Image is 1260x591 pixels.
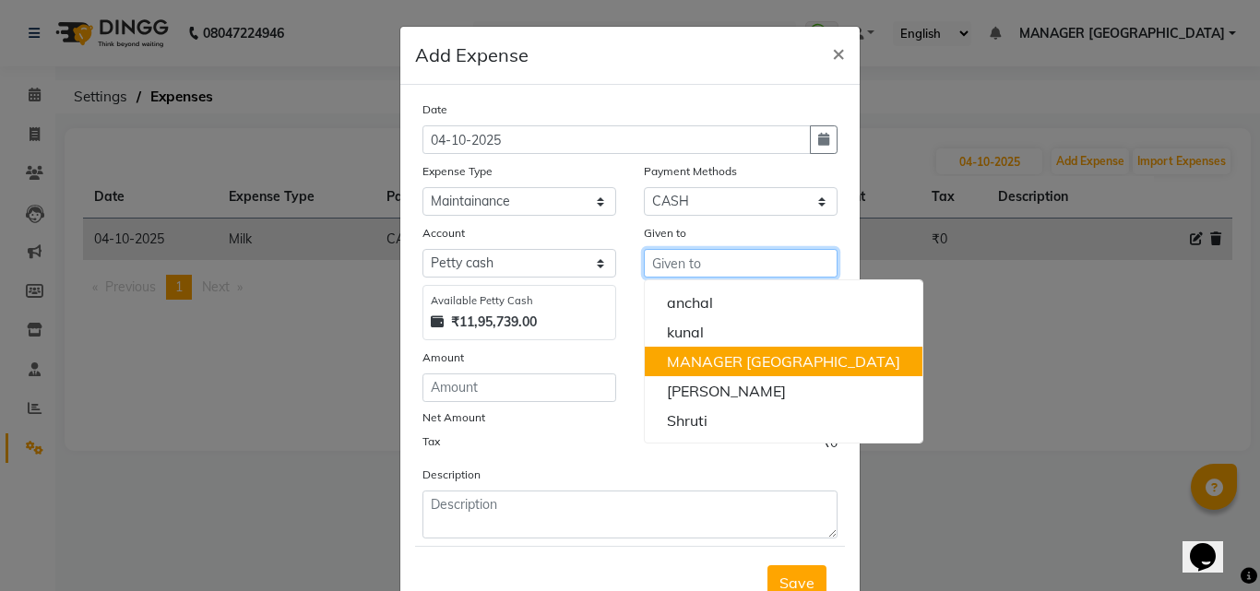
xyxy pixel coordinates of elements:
label: Date [422,101,447,118]
input: Given to [644,249,838,278]
ngb-highlight: kunal [667,323,704,341]
iframe: chat widget [1183,517,1242,573]
label: Given to [644,225,686,242]
label: Payment Methods [644,163,737,180]
label: Amount [422,349,464,366]
label: Account [422,225,465,242]
label: Expense Type [422,163,493,180]
span: ₹0 [822,433,838,457]
button: Close [817,27,860,78]
label: Net Amount [422,409,485,426]
label: Description [422,467,481,483]
span: × [832,39,845,66]
input: Amount [422,373,616,402]
label: Tax [422,433,440,450]
ngb-highlight: anchal [667,293,713,312]
div: Available Petty Cash [431,293,608,309]
strong: ₹11,95,739.00 [451,313,537,332]
ngb-highlight: MANAGER [GEOGRAPHIC_DATA] [667,352,900,371]
ngb-highlight: [PERSON_NAME] [667,382,786,400]
h5: Add Expense [415,41,529,69]
ngb-highlight: Shruti [667,411,707,430]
